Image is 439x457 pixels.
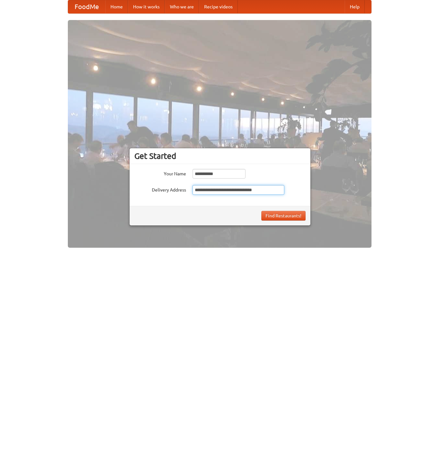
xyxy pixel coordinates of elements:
a: FoodMe [68,0,105,13]
a: Who we are [165,0,199,13]
a: Recipe videos [199,0,238,13]
label: Your Name [134,169,186,177]
a: How it works [128,0,165,13]
a: Home [105,0,128,13]
button: Find Restaurants! [261,211,306,221]
a: Help [345,0,365,13]
h3: Get Started [134,151,306,161]
label: Delivery Address [134,185,186,193]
